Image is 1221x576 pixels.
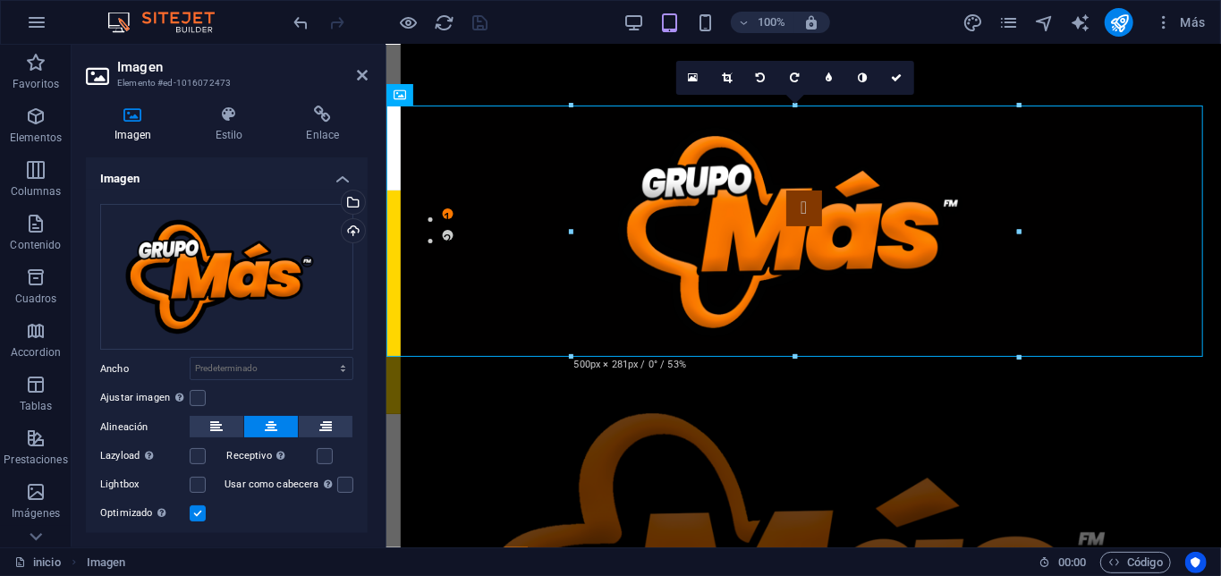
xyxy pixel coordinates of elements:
[292,13,312,33] i: Deshacer: Cambiar orientación (Ctrl+Z)
[1105,8,1133,37] button: publish
[86,106,187,143] h4: Imagen
[1108,552,1163,573] span: Código
[846,61,880,95] a: Escala de grises
[1100,552,1171,573] button: Código
[13,77,59,91] p: Favoritos
[744,61,778,95] a: Girar 90° a la izquierda
[225,474,337,496] label: Usar como cabecera
[676,61,710,95] a: Selecciona archivos del administrador de archivos, de la galería de fotos o carga archivo(s)
[1033,12,1055,33] button: navigator
[1039,552,1087,573] h6: Tiempo de la sesión
[998,13,1019,33] i: Páginas (Ctrl+Alt+S)
[1070,13,1090,33] i: AI Writer
[100,387,190,409] label: Ajustar imagen
[87,552,126,573] span: Haz clic para seleccionar y doble clic para editar
[1071,555,1073,569] span: :
[100,503,190,524] label: Optimizado
[100,204,353,351] div: GRUPO11-dVUDuMlWUEzCJGcD35t1Rg.png
[962,13,983,33] i: Diseño (Ctrl+Alt+Y)
[291,12,312,33] button: undo
[997,12,1019,33] button: pages
[87,552,126,573] nav: breadcrumb
[731,12,794,33] button: 100%
[103,12,237,33] img: Editor Logo
[100,445,190,467] label: Lazyload
[55,164,66,174] button: 1
[758,12,786,33] h6: 100%
[11,184,62,199] p: Columnas
[1109,13,1130,33] i: Publicar
[880,61,914,95] a: Confirmar ( Ctrl ⏎ )
[4,453,67,467] p: Prestaciones
[20,399,53,413] p: Tablas
[1034,13,1055,33] i: Navegador
[117,75,332,91] h3: Elemento #ed-1016072473
[1148,8,1213,37] button: Más
[1058,552,1086,573] span: 00 00
[804,14,820,30] i: Al redimensionar, ajustar el nivel de zoom automáticamente para ajustarse al dispositivo elegido.
[86,157,368,190] h4: Imagen
[12,506,60,521] p: Imágenes
[100,417,190,438] label: Alineación
[227,445,317,467] label: Receptivo
[812,61,846,95] a: Desenfoque
[398,12,420,33] button: Haz clic para salir del modo de previsualización y seguir editando
[55,185,66,196] button: 2
[435,13,455,33] i: Volver a cargar página
[1155,13,1206,31] span: Más
[14,552,61,573] a: Haz clic para cancelar la selección y doble clic para abrir páginas
[100,364,190,374] label: Ancho
[187,106,278,143] h4: Estilo
[278,106,368,143] h4: Enlace
[10,131,62,145] p: Elementos
[434,12,455,33] button: reload
[11,345,61,360] p: Accordion
[117,59,368,75] h2: Imagen
[962,12,983,33] button: design
[100,474,190,496] label: Lightbox
[10,238,61,252] p: Contenido
[1185,552,1207,573] button: Usercentrics
[1069,12,1090,33] button: text_generator
[710,61,744,95] a: Modo de recorte
[15,292,57,306] p: Cuadros
[778,61,812,95] a: Girar 90° a la derecha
